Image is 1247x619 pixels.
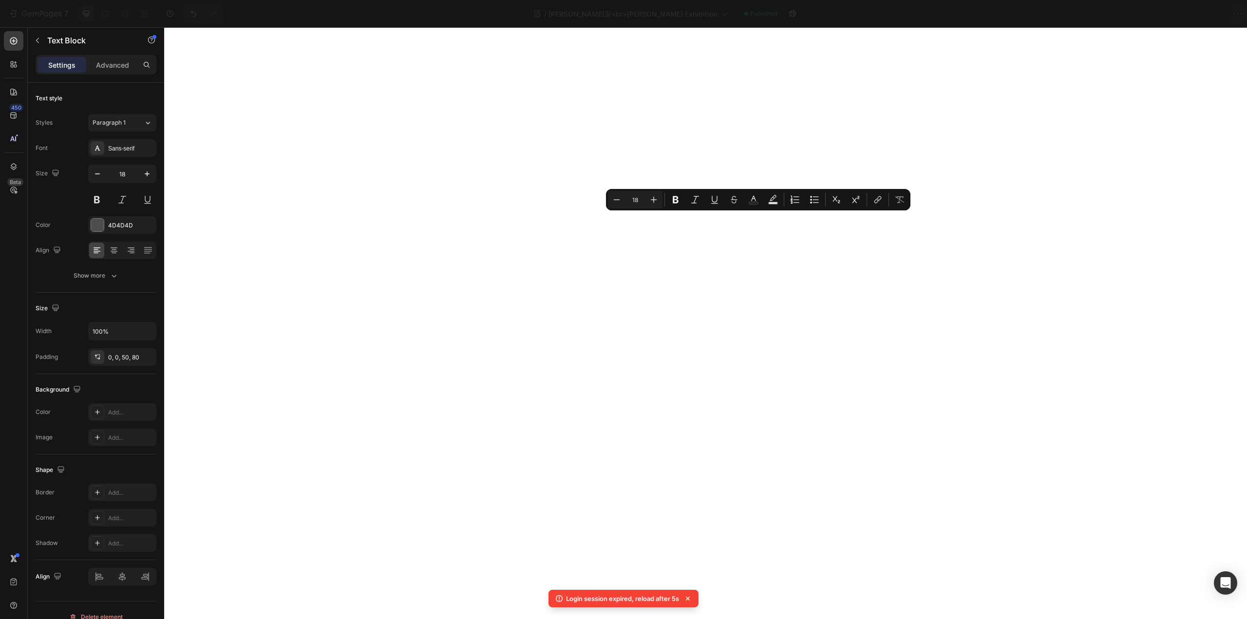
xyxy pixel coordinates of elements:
[108,539,154,548] div: Add...
[36,488,55,497] div: Border
[36,144,48,152] div: Font
[36,464,67,477] div: Shape
[93,118,126,127] span: Paragraph 1
[108,221,154,230] div: 4D4D4D
[36,167,61,180] div: Size
[1190,9,1215,19] div: Publish
[36,570,63,583] div: Align
[108,353,154,362] div: 0, 0, 50, 80
[544,9,547,19] span: /
[606,189,910,210] div: Editor contextual toolbar
[1146,4,1178,23] button: Save
[1154,10,1171,18] span: Save
[88,114,156,131] button: Paragraph 1
[47,35,130,46] p: Text Block
[89,322,156,340] input: Auto
[36,433,53,442] div: Image
[64,8,68,19] p: 7
[96,60,129,70] p: Advanced
[74,271,119,281] div: Show more
[108,488,154,497] div: Add...
[36,94,62,103] div: Text style
[36,539,58,547] div: Shadow
[36,327,52,336] div: Width
[566,594,679,603] p: Login session expired, reload after 5s
[108,514,154,523] div: Add...
[36,383,83,396] div: Background
[9,104,23,112] div: 450
[164,27,1247,619] iframe: Design area
[48,60,76,70] p: Settings
[108,144,154,153] div: Sans-serif
[1182,4,1223,23] button: Publish
[36,302,61,315] div: Size
[36,267,156,284] button: Show more
[36,244,63,257] div: Align
[36,353,58,361] div: Padding
[548,9,717,19] span: [PERSON_NAME]展<br>[PERSON_NAME] Exhibition
[4,4,73,23] button: 7
[36,513,55,522] div: Corner
[36,408,51,416] div: Color
[36,118,53,127] div: Styles
[7,178,23,186] div: Beta
[108,433,154,442] div: Add...
[36,221,51,229] div: Color
[1214,571,1237,595] div: Open Intercom Messenger
[108,408,154,417] div: Add...
[184,4,223,23] div: Undo/Redo
[750,9,777,18] span: Published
